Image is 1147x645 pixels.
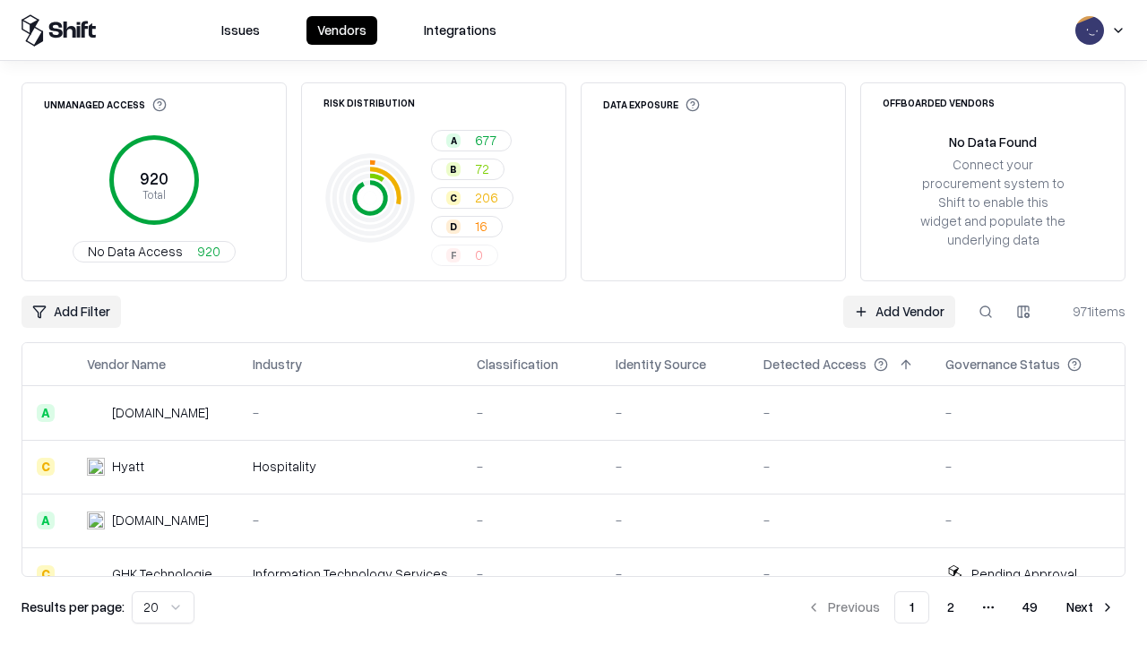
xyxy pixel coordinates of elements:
[37,565,55,583] div: C
[475,188,498,207] span: 206
[446,162,461,176] div: B
[431,216,503,237] button: D16
[475,159,489,178] span: 72
[87,355,166,374] div: Vendor Name
[918,155,1067,250] div: Connect your procurement system to Shift to enable this widget and populate the underlying data
[446,191,461,205] div: C
[73,241,236,262] button: No Data Access920
[112,511,209,529] div: [DOMAIN_NAME]
[253,403,448,422] div: -
[475,217,487,236] span: 16
[933,591,969,623] button: 2
[616,457,735,476] div: -
[446,133,461,148] div: A
[197,242,220,261] span: 920
[763,457,917,476] div: -
[945,355,1060,374] div: Governance Status
[140,168,168,188] tspan: 920
[843,296,955,328] a: Add Vendor
[763,403,917,422] div: -
[37,458,55,476] div: C
[616,564,735,583] div: -
[949,133,1037,151] div: No Data Found
[253,457,448,476] div: Hospitality
[253,511,448,529] div: -
[616,511,735,529] div: -
[477,403,587,422] div: -
[87,565,105,583] img: GHK Technologies Inc.
[1056,591,1125,623] button: Next
[1008,591,1052,623] button: 49
[945,457,1110,476] div: -
[88,242,183,261] span: No Data Access
[603,98,700,112] div: Data Exposure
[477,511,587,529] div: -
[894,591,929,623] button: 1
[431,130,512,151] button: A677
[971,564,1077,583] div: Pending Approval
[883,98,995,107] div: Offboarded Vendors
[22,296,121,328] button: Add Filter
[763,511,917,529] div: -
[112,564,224,583] div: GHK Technologies Inc.
[1054,302,1125,321] div: 971 items
[142,187,166,202] tspan: Total
[945,511,1110,529] div: -
[22,598,125,616] p: Results per page:
[37,512,55,529] div: A
[616,403,735,422] div: -
[763,564,917,583] div: -
[211,16,271,45] button: Issues
[796,591,1125,623] nav: pagination
[616,355,706,374] div: Identity Source
[87,458,105,476] img: Hyatt
[763,355,867,374] div: Detected Access
[87,404,105,422] img: intrado.com
[945,403,1110,422] div: -
[477,457,587,476] div: -
[306,16,377,45] button: Vendors
[87,512,105,529] img: primesec.co.il
[253,564,448,583] div: Information Technology Services
[431,187,513,209] button: C206
[323,98,415,107] div: Risk Distribution
[112,403,209,422] div: [DOMAIN_NAME]
[253,355,302,374] div: Industry
[37,404,55,422] div: A
[431,159,505,180] button: B72
[112,457,144,476] div: Hyatt
[477,564,587,583] div: -
[446,219,461,234] div: D
[475,131,496,150] span: 677
[477,355,558,374] div: Classification
[413,16,507,45] button: Integrations
[44,98,167,112] div: Unmanaged Access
